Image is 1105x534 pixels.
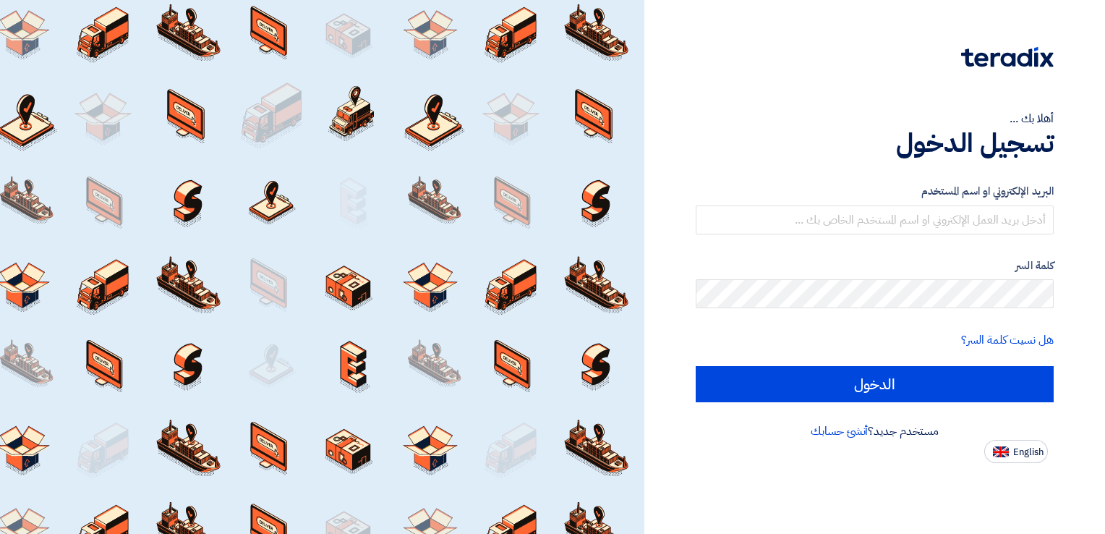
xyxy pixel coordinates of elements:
[1013,447,1044,457] span: English
[984,440,1048,463] button: English
[696,423,1054,440] div: مستخدم جديد؟
[696,366,1054,402] input: الدخول
[696,205,1054,234] input: أدخل بريد العمل الإلكتروني او اسم المستخدم الخاص بك ...
[696,110,1054,127] div: أهلا بك ...
[696,183,1054,200] label: البريد الإلكتروني او اسم المستخدم
[696,258,1054,274] label: كلمة السر
[811,423,868,440] a: أنشئ حسابك
[993,446,1009,457] img: en-US.png
[961,331,1054,349] a: هل نسيت كلمة السر؟
[696,127,1054,159] h1: تسجيل الدخول
[961,47,1054,67] img: Teradix logo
